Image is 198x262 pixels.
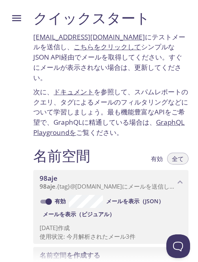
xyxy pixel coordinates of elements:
[40,232,135,240] font: 使用状況: 今月解析されたメール3件
[33,8,150,28] font: クイックスタート
[146,153,168,165] button: 有効
[43,210,115,218] font: メールを表示（ビジュアル）
[33,32,185,52] font: にテストメールを送信し
[33,32,145,41] a: [EMAIL_ADDRESS][DOMAIN_NAME]
[106,197,164,205] font: メールを表示（JSON）
[67,42,74,51] font: 、
[33,118,185,137] a: GraphQL Playgroundを
[74,42,141,51] a: こちらをクリックして
[40,174,57,183] font: 98aje
[122,182,181,190] font: にメールを送信します
[33,42,182,82] font: シンプルなJSON API経由でメールを取得してください。すぐにメールが表示されない場合は、更新してください。
[33,146,90,165] font: 名前空間
[58,224,70,232] font: 作成
[70,182,122,190] font: @[DOMAIN_NAME]
[57,182,70,190] font: {tag}
[172,155,184,163] font: 全て
[167,153,188,165] button: 全て
[40,208,118,221] button: メールを表示（ビジュアル）
[33,87,53,96] font: 次に、
[103,195,167,208] button: メールを表示（JSON）
[33,170,188,195] div: 98aje名前空間
[55,182,57,190] font: .
[166,234,190,258] iframe: ヘルプスカウトビーコン - オープン
[40,224,58,232] font: [DATE]
[76,128,123,137] font: ご覧ください。
[53,87,94,96] a: ドキュメント
[33,87,188,127] font: を参照して、スパムレポートのクエリ、タグによるメールのフィルタリングなどについて学習しましょう。最も機能豊富なAPIをご希望で、GraphQLに精通している場合は、
[151,155,163,163] font: 有効
[40,182,55,190] font: 98aje
[6,8,27,28] button: メニュー
[55,197,66,205] font: 有効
